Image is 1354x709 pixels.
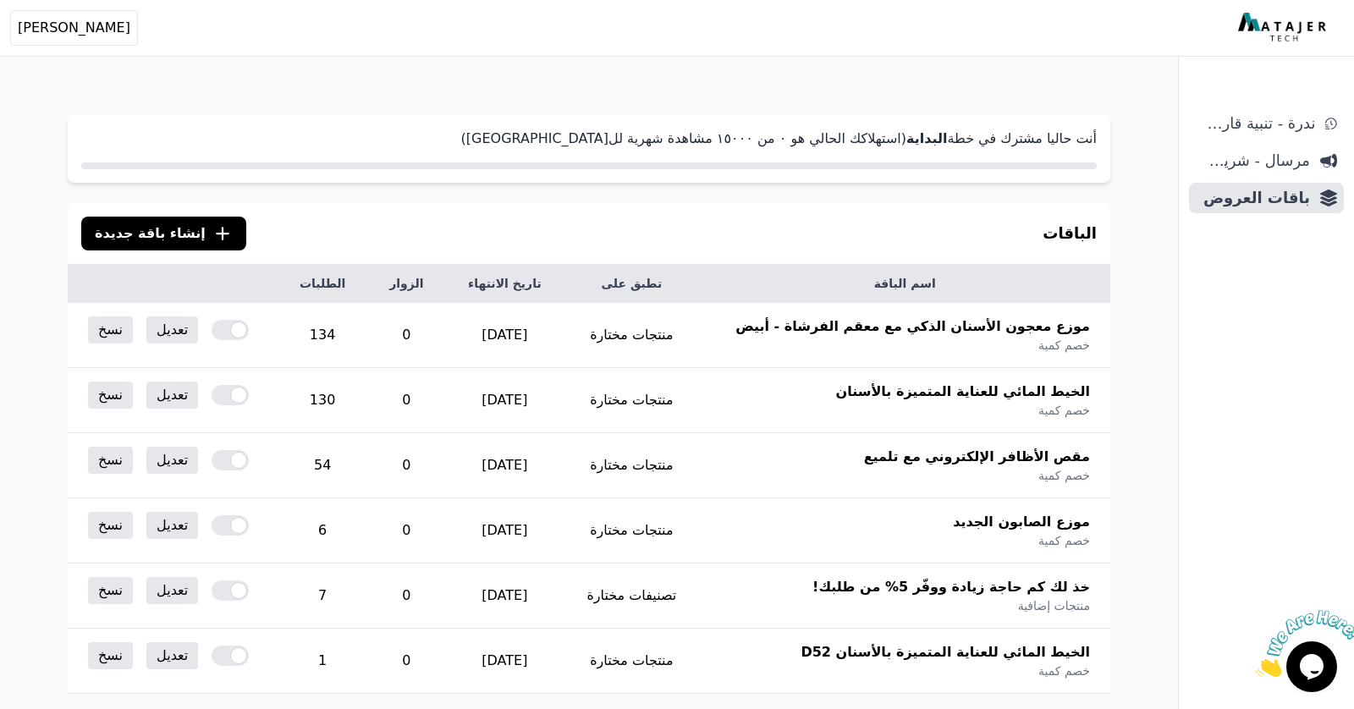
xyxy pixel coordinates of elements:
td: [DATE] [445,629,564,694]
h3: الباقات [1043,222,1097,245]
p: أنت حاليا مشترك في خطة (استهلاكك الحالي هو ۰ من ١٥۰۰۰ مشاهدة شهرية لل[GEOGRAPHIC_DATA]) [81,129,1097,149]
span: خصم كمية [1038,337,1090,354]
td: 0 [367,498,445,563]
button: [PERSON_NAME] [10,10,138,46]
th: الطلبات [278,265,368,303]
td: 54 [278,433,368,498]
span: خصم كمية [1038,662,1090,679]
th: الزوار [367,265,445,303]
span: مقص الأظافر الإلكتروني مع تلميع [864,447,1090,467]
td: [DATE] [445,303,564,368]
span: [PERSON_NAME] [18,18,130,38]
td: [DATE] [445,433,564,498]
span: الخيط المائي للعناية المتميزة بالأسنان D52 [801,642,1090,662]
a: تعديل [146,642,198,669]
a: نسخ [88,577,133,604]
a: نسخ [88,316,133,344]
span: مرسال - شريط دعاية [1196,149,1310,173]
span: خصم كمية [1038,532,1090,549]
td: 0 [367,303,445,368]
span: خصم كمية [1038,467,1090,484]
span: ندرة - تنبية قارب علي النفاذ [1196,112,1315,135]
a: تعديل [146,382,198,409]
td: منتجات مختارة [564,368,699,433]
a: نسخ [88,447,133,474]
td: منتجات مختارة [564,629,699,694]
span: باقات العروض [1196,186,1310,210]
td: منتجات مختارة [564,303,699,368]
td: 6 [278,498,368,563]
td: 0 [367,368,445,433]
a: تعديل [146,316,198,344]
a: تعديل [146,447,198,474]
th: اسم الباقة [699,265,1110,303]
td: تصنيفات مختارة [564,563,699,629]
strong: البداية [906,130,947,146]
td: 7 [278,563,368,629]
span: موزع معجون الأسنان الذكي مع معقم الفرشاة - أبيض [735,316,1090,337]
span: موزع الصابون الجديد [953,512,1090,532]
span: خصم كمية [1038,402,1090,419]
span: الخيط المائي للعناية المتميزة بالأسنان [836,382,1090,402]
a: تعديل [146,512,198,539]
td: [DATE] [445,368,564,433]
iframe: chat widget [1249,603,1354,684]
a: نسخ [88,382,133,409]
td: 0 [367,563,445,629]
th: تاريخ الانتهاء [445,265,564,303]
th: تطبق على [564,265,699,303]
button: إنشاء باقة جديدة [81,217,246,250]
td: [DATE] [445,563,564,629]
span: إنشاء باقة جديدة [95,223,206,244]
td: منتجات مختارة [564,433,699,498]
td: منتجات مختارة [564,498,699,563]
td: [DATE] [445,498,564,563]
span: خذ لك كم حاجة زيادة ووفّر 5% من طلبك! [812,577,1090,597]
td: 0 [367,433,445,498]
td: 1 [278,629,368,694]
img: الدردشة الملفتة للإنتباه [7,7,112,74]
a: نسخ [88,642,133,669]
td: 134 [278,303,368,368]
a: نسخ [88,512,133,539]
td: 130 [278,368,368,433]
a: تعديل [146,577,198,604]
td: 0 [367,629,445,694]
img: MatajerTech Logo [1238,13,1330,43]
span: منتجات إضافية [1018,597,1090,614]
